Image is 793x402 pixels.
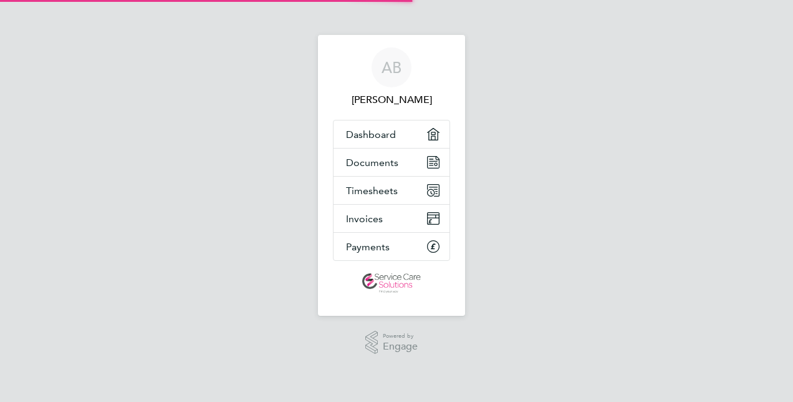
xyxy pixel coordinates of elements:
a: Go to home page [333,273,450,293]
span: Engage [383,341,418,352]
a: Timesheets [334,177,449,204]
span: Powered by [383,331,418,341]
a: Powered byEngage [365,331,418,355]
a: Dashboard [334,120,449,148]
span: AB [382,59,401,76]
a: Payments [334,233,449,260]
span: Anthony Butterfield [333,92,450,107]
a: Documents [334,149,449,176]
a: AB[PERSON_NAME] [333,47,450,107]
span: Payments [346,241,390,253]
span: Timesheets [346,185,398,197]
img: servicecare-logo-retina.png [362,273,421,293]
span: Documents [346,157,398,169]
nav: Main navigation [318,35,465,316]
a: Invoices [334,205,449,232]
span: Invoices [346,213,383,225]
span: Dashboard [346,129,396,140]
